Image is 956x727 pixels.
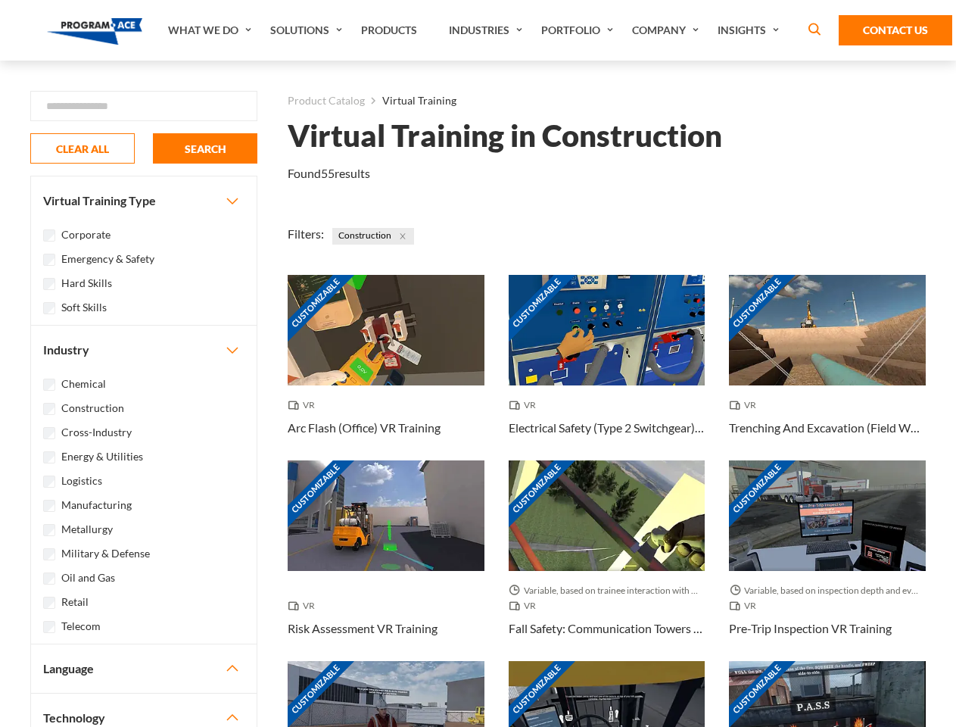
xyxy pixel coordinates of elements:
input: Logistics [43,476,55,488]
label: Hard Skills [61,275,112,292]
label: Manufacturing [61,497,132,513]
a: Product Catalog [288,91,365,111]
input: Hard Skills [43,278,55,290]
label: Retail [61,594,89,610]
label: Logistics [61,473,102,489]
button: Close [394,228,411,245]
nav: breadcrumb [288,91,926,111]
a: Customizable Thumbnail - Fall Safety: Communication Towers VR Training Variable, based on trainee... [509,460,705,661]
a: Customizable Thumbnail - Risk Assessment VR Training VR Risk Assessment VR Training [288,460,484,661]
a: Customizable Thumbnail - Pre-Trip Inspection VR Training Variable, based on inspection depth and ... [729,460,926,661]
span: VR [288,598,321,613]
em: 55 [321,166,335,180]
h3: Fall Safety: Communication Towers VR Training [509,619,705,638]
img: Program-Ace [47,18,143,45]
button: Virtual Training Type [31,176,257,225]
input: Cross-Industry [43,427,55,439]
label: Chemical [61,376,106,392]
p: Found results [288,164,370,183]
input: Oil and Gas [43,573,55,585]
input: Energy & Utilities [43,451,55,463]
input: Construction [43,403,55,415]
span: VR [729,598,762,613]
h3: Risk Assessment VR Training [288,619,438,638]
h3: Pre-Trip Inspection VR Training [729,619,892,638]
h3: Trenching And Excavation (Field Work) VR Training [729,419,926,437]
label: Oil and Gas [61,569,115,586]
a: Customizable Thumbnail - Arc Flash (Office) VR Training VR Arc Flash (Office) VR Training [288,275,484,460]
h3: Electrical Safety (Type 2 Switchgear) VR Training [509,419,705,437]
h3: Arc Flash (Office) VR Training [288,419,441,437]
span: VR [288,398,321,413]
input: Metallurgy [43,524,55,536]
label: Soft Skills [61,299,107,316]
button: Industry [31,326,257,374]
label: Corporate [61,226,111,243]
a: Customizable Thumbnail - Electrical Safety (Type 2 Switchgear) VR Training VR Electrical Safety (... [509,275,705,460]
span: VR [729,398,762,413]
li: Virtual Training [365,91,456,111]
span: Filters: [288,226,324,241]
span: VR [509,598,542,613]
label: Construction [61,400,124,417]
input: Emergency & Safety [43,254,55,266]
input: Retail [43,597,55,609]
label: Telecom [61,618,101,635]
button: Language [31,644,257,693]
label: Energy & Utilities [61,448,143,465]
input: Manufacturing [43,500,55,512]
input: Soft Skills [43,302,55,314]
button: CLEAR ALL [30,133,135,164]
span: VR [509,398,542,413]
input: Telecom [43,621,55,633]
a: Contact Us [839,15,952,45]
label: Military & Defense [61,545,150,562]
span: Variable, based on inspection depth and event interaction. [729,583,926,598]
h1: Virtual Training in Construction [288,123,722,149]
input: Military & Defense [43,548,55,560]
label: Cross-Industry [61,424,132,441]
span: Construction [332,228,414,245]
span: Variable, based on trainee interaction with each section. [509,583,705,598]
label: Emergency & Safety [61,251,154,267]
a: Customizable Thumbnail - Trenching And Excavation (Field Work) VR Training VR Trenching And Excav... [729,275,926,460]
input: Corporate [43,229,55,242]
label: Metallurgy [61,521,113,538]
input: Chemical [43,379,55,391]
